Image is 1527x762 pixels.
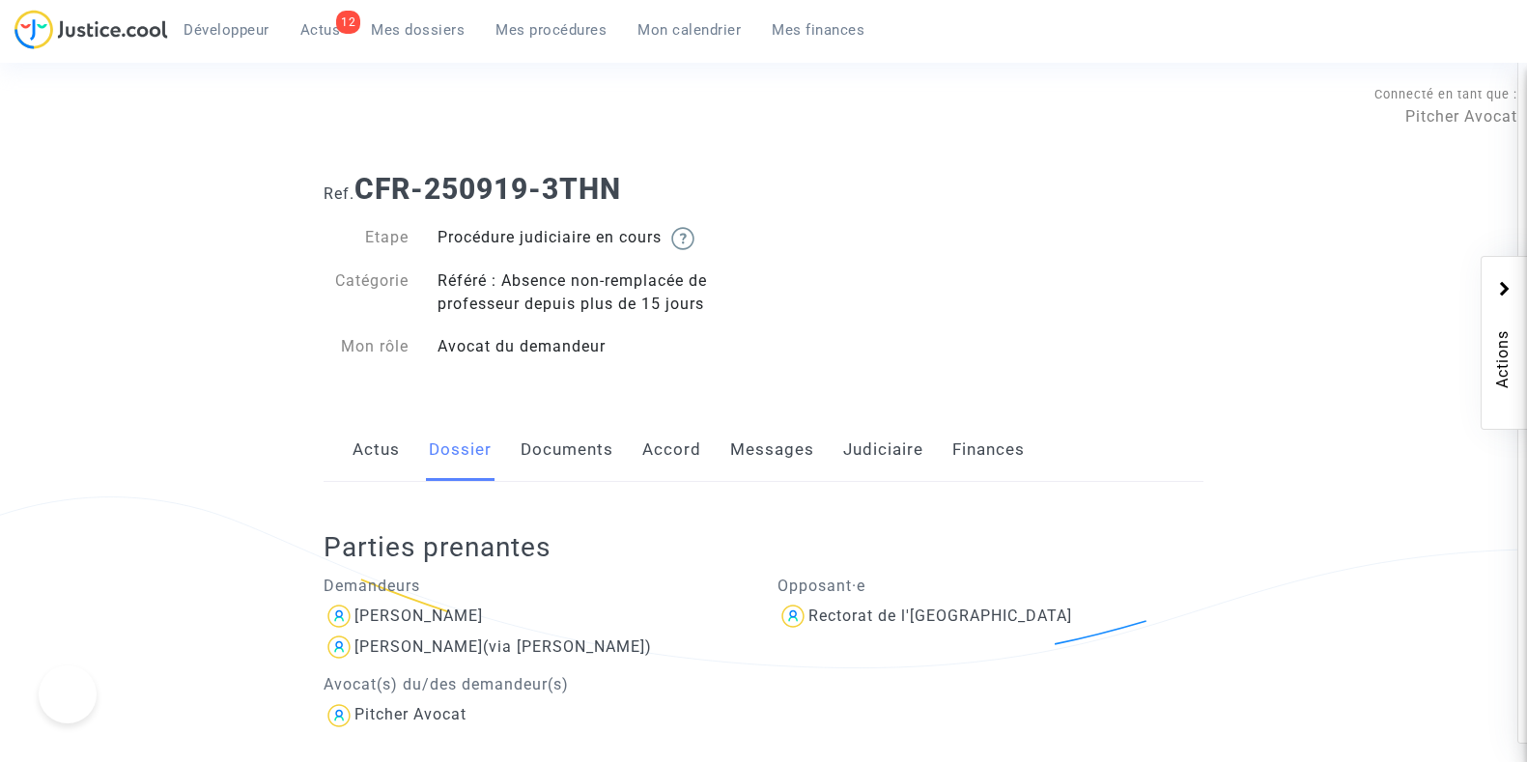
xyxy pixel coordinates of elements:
[324,574,749,598] p: Demandeurs
[423,335,764,358] div: Avocat du demandeur
[324,632,354,663] img: icon-user.svg
[285,15,356,44] a: 12Actus
[1491,276,1514,419] span: Actions
[622,15,756,44] a: Mon calendrier
[778,601,808,632] img: icon-user.svg
[495,21,607,39] span: Mes procédures
[324,601,354,632] img: icon-user.svg
[521,418,613,482] a: Documents
[371,21,465,39] span: Mes dossiers
[480,15,622,44] a: Mes procédures
[309,269,423,316] div: Catégorie
[808,607,1072,625] div: Rectorat de l'[GEOGRAPHIC_DATA]
[642,418,701,482] a: Accord
[423,269,764,316] div: Référé : Absence non-remplacée de professeur depuis plus de 15 jours
[354,637,483,656] div: [PERSON_NAME]
[423,226,764,250] div: Procédure judiciaire en cours
[324,530,1218,564] h2: Parties prenantes
[14,10,168,49] img: jc-logo.svg
[1374,87,1517,101] span: Connecté en tant que :
[354,705,467,723] div: Pitcher Avocat
[671,227,694,250] img: help.svg
[184,21,269,39] span: Développeur
[354,607,483,625] div: [PERSON_NAME]
[355,15,480,44] a: Mes dossiers
[336,11,360,34] div: 12
[952,418,1025,482] a: Finances
[324,184,354,203] span: Ref.
[843,418,923,482] a: Judiciaire
[483,637,652,656] span: (via [PERSON_NAME])
[309,335,423,358] div: Mon rôle
[772,21,864,39] span: Mes finances
[300,21,341,39] span: Actus
[354,172,621,206] b: CFR-250919-3THN
[756,15,880,44] a: Mes finances
[309,226,423,250] div: Etape
[168,15,285,44] a: Développeur
[730,418,814,482] a: Messages
[324,672,749,696] p: Avocat(s) du/des demandeur(s)
[353,418,400,482] a: Actus
[324,700,354,731] img: icon-user.svg
[637,21,741,39] span: Mon calendrier
[429,418,492,482] a: Dossier
[778,574,1203,598] p: Opposant·e
[39,665,97,723] iframe: Help Scout Beacon - Open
